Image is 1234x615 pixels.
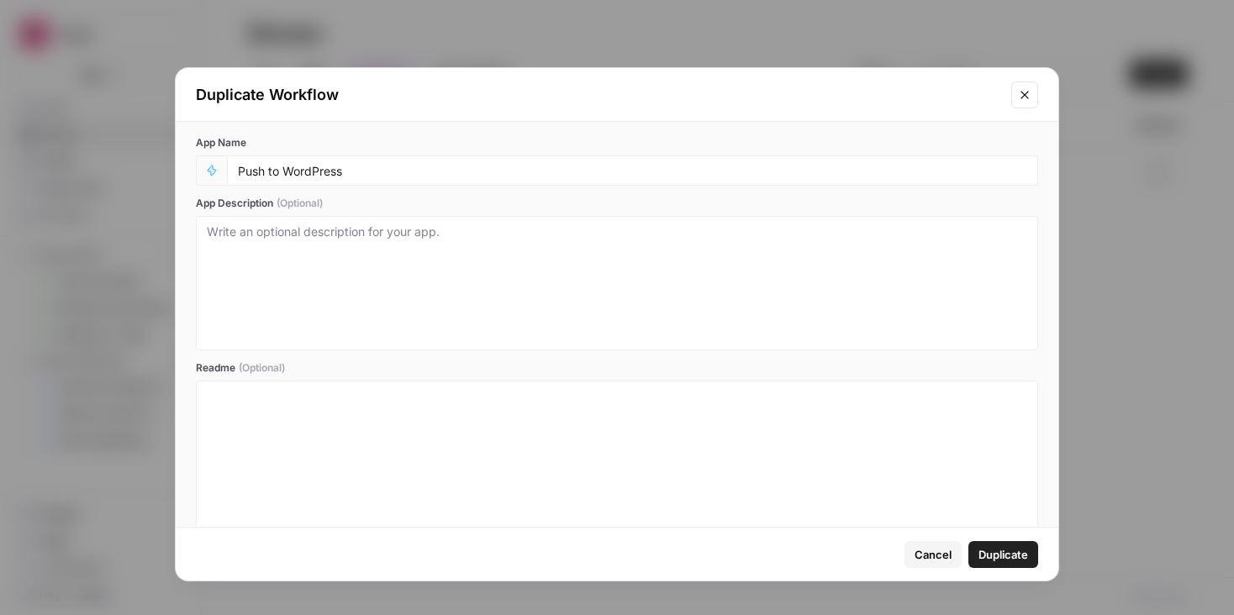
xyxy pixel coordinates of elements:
[196,360,1038,376] label: Readme
[196,83,1001,107] div: Duplicate Workflow
[968,541,1038,568] button: Duplicate
[904,541,962,568] button: Cancel
[238,163,1027,178] input: Untitled
[915,546,952,563] span: Cancel
[196,196,1038,211] label: App Description
[196,135,1038,150] label: App Name
[239,360,285,376] span: (Optional)
[1011,81,1038,108] button: Close modal
[978,546,1028,563] span: Duplicate
[277,196,323,211] span: (Optional)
